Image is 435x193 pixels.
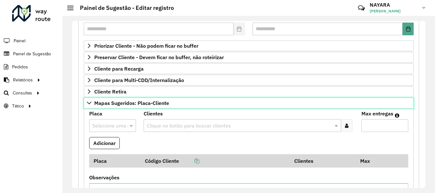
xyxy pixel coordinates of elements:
[13,51,51,57] span: Painel de Sugestão
[94,89,126,94] span: Cliente Retira
[12,64,28,70] span: Pedidos
[94,55,224,60] span: Preservar Cliente - Devem ficar no buffer, não roteirizar
[84,75,414,86] a: Cliente para Multi-CDD/Internalização
[94,66,144,71] span: Cliente para Recarga
[356,154,381,168] th: Max
[12,103,24,109] span: Tático
[370,2,417,8] h3: NAYARA
[403,23,414,35] button: Choose Date
[13,77,33,83] span: Relatórios
[84,63,414,74] a: Cliente para Recarga
[94,78,184,83] span: Cliente para Multi-CDD/Internalização
[94,100,169,106] span: Mapas Sugeridos: Placa-Cliente
[74,4,174,11] h2: Painel de Sugestão - Editar registro
[361,110,393,117] label: Max entregas
[395,113,399,118] em: Máximo de clientes que serão colocados na mesma rota com os clientes informados
[94,43,198,48] span: Priorizar Cliente - Não podem ficar no buffer
[84,40,414,51] a: Priorizar Cliente - Não podem ficar no buffer
[13,90,32,96] span: Consultas
[370,8,417,14] span: [PERSON_NAME]
[89,154,141,168] th: Placa
[354,1,368,15] a: Contato Rápido
[89,110,102,117] label: Placa
[89,137,120,149] button: Adicionar
[89,174,119,181] label: Observações
[290,154,356,168] th: Clientes
[141,154,290,168] th: Código Cliente
[84,98,414,108] a: Mapas Sugeridos: Placa-Cliente
[144,110,163,117] label: Clientes
[84,52,414,63] a: Preservar Cliente - Devem ficar no buffer, não roteirizar
[14,38,25,44] span: Painel
[179,158,199,164] a: Copiar
[84,86,414,97] a: Cliente Retira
